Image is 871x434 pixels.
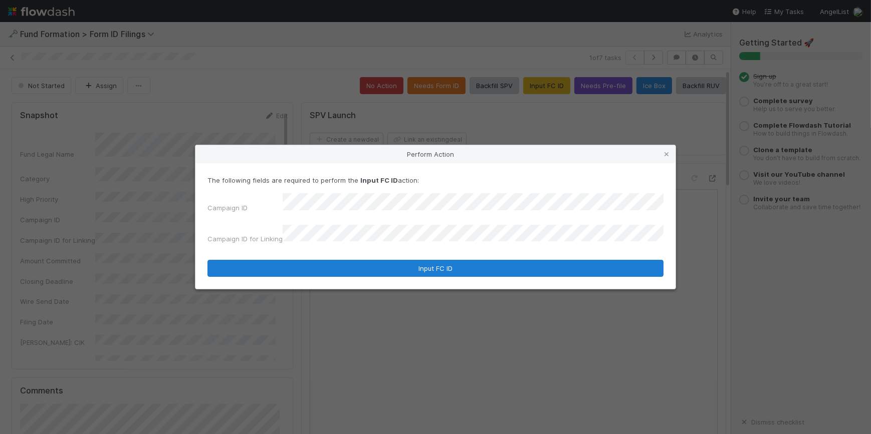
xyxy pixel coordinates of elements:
[207,260,664,277] button: Input FC ID
[360,176,398,184] strong: Input FC ID
[207,175,664,185] p: The following fields are required to perform the action:
[207,234,283,244] label: Campaign ID for Linking
[207,203,248,213] label: Campaign ID
[195,145,676,163] div: Perform Action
